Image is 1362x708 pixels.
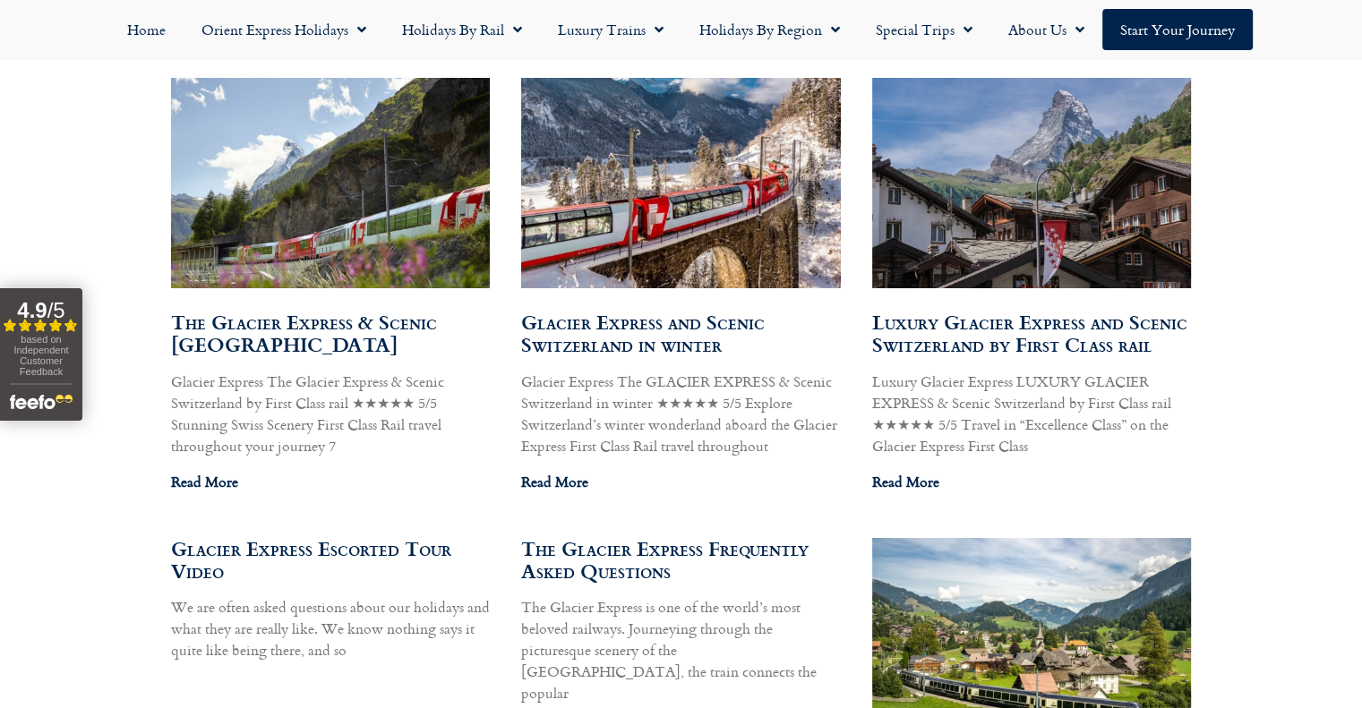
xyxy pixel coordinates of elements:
a: Start your Journey [1102,9,1253,50]
p: Glacier Express The GLACIER EXPRESS & Scenic Switzerland in winter ★★★★★ 5/5 Explore Switzerland’... [521,371,841,456]
a: Glacier Express and Scenic Switzerland in winter [521,307,765,359]
a: The Glacier Express & Scenic [GEOGRAPHIC_DATA] [171,307,437,359]
a: Luxury Trains [540,9,681,50]
a: Orient Express Holidays [184,9,384,50]
p: We are often asked questions about our holidays and what they are really like. We know nothing sa... [171,596,491,661]
a: Holidays by Region [681,9,858,50]
a: The Glacier Express Frequently Asked Questions [521,533,809,585]
a: Read more about Glacier Express and Scenic Switzerland in winter [521,471,588,492]
a: Read more about Luxury Glacier Express and Scenic Switzerland by First Class rail [872,471,939,492]
a: About Us [990,9,1102,50]
p: Luxury Glacier Express LUXURY GLACIER EXPRESS & Scenic Switzerland by First Class rail ★★★★★ 5/5 ... [872,371,1192,456]
a: Holidays by Rail [384,9,540,50]
nav: Menu [9,9,1353,50]
a: Read more about The Glacier Express & Scenic Switzerland [171,471,238,492]
p: The Glacier Express is one of the world’s most beloved railways. Journeying through the picturesq... [521,596,841,704]
p: Glacier Express The Glacier Express & Scenic Switzerland by First Class rail ★★★★★ 5/5 Stunning S... [171,371,491,456]
a: Luxury Glacier Express and Scenic Switzerland by First Class rail [872,307,1187,359]
a: Home [109,9,184,50]
a: Special Trips [858,9,990,50]
a: Glacier Express Escorted Tour Video [171,533,451,585]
